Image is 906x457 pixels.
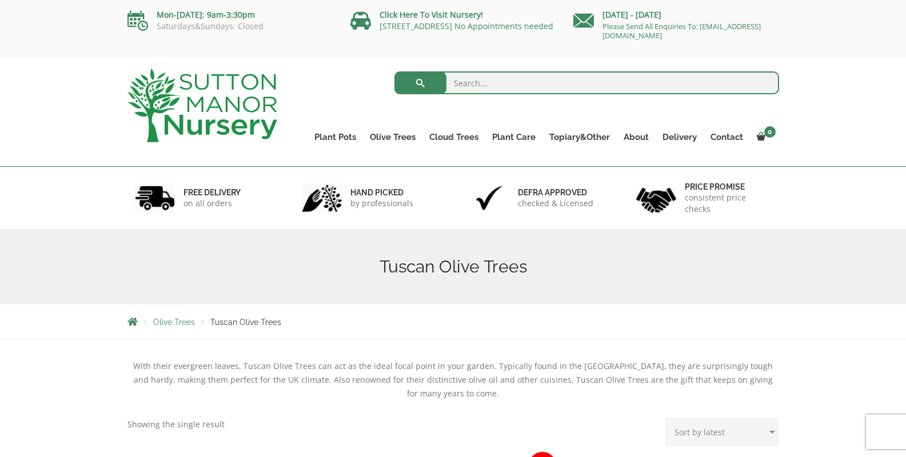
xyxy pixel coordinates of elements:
[685,182,772,192] h6: Price promise
[302,183,342,213] img: 2.jpg
[764,126,776,138] span: 0
[422,129,485,145] a: Cloud Trees
[127,69,277,142] img: logo
[685,192,772,215] p: consistent price checks
[127,256,779,277] h1: Tuscan Olive Trees
[380,9,483,20] a: Click Here To Visit Nursery!
[127,418,225,431] p: Showing the single result
[469,183,509,213] img: 3.jpg
[602,21,761,41] a: Please Send All Enquiries To: [EMAIL_ADDRESS][DOMAIN_NAME]
[350,198,413,209] p: by professionals
[183,198,241,209] p: on all orders
[350,187,413,198] h6: hand picked
[665,418,779,446] select: Shop order
[518,198,593,209] p: checked & Licensed
[636,181,676,215] img: 4.jpg
[750,129,779,145] a: 0
[127,22,333,31] p: Saturdays&Sundays: Closed
[617,129,656,145] a: About
[380,21,553,31] a: [STREET_ADDRESS] No Appointments needed
[573,8,779,22] p: [DATE] - [DATE]
[308,129,363,145] a: Plant Pots
[363,129,422,145] a: Olive Trees
[518,187,593,198] h6: Defra approved
[135,183,175,213] img: 1.jpg
[183,187,241,198] h6: FREE DELIVERY
[542,129,617,145] a: Topiary&Other
[127,317,779,326] nav: Breadcrumbs
[485,129,542,145] a: Plant Care
[394,71,779,94] input: Search...
[704,129,750,145] a: Contact
[127,359,779,400] div: With their evergreen leaves, Tuscan Olive Trees can act as the ideal focal point in your garden. ...
[127,8,333,22] p: Mon-[DATE]: 9am-3:30pm
[210,318,281,327] span: Tuscan Olive Trees
[153,318,195,327] a: Olive Trees
[656,129,704,145] a: Delivery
